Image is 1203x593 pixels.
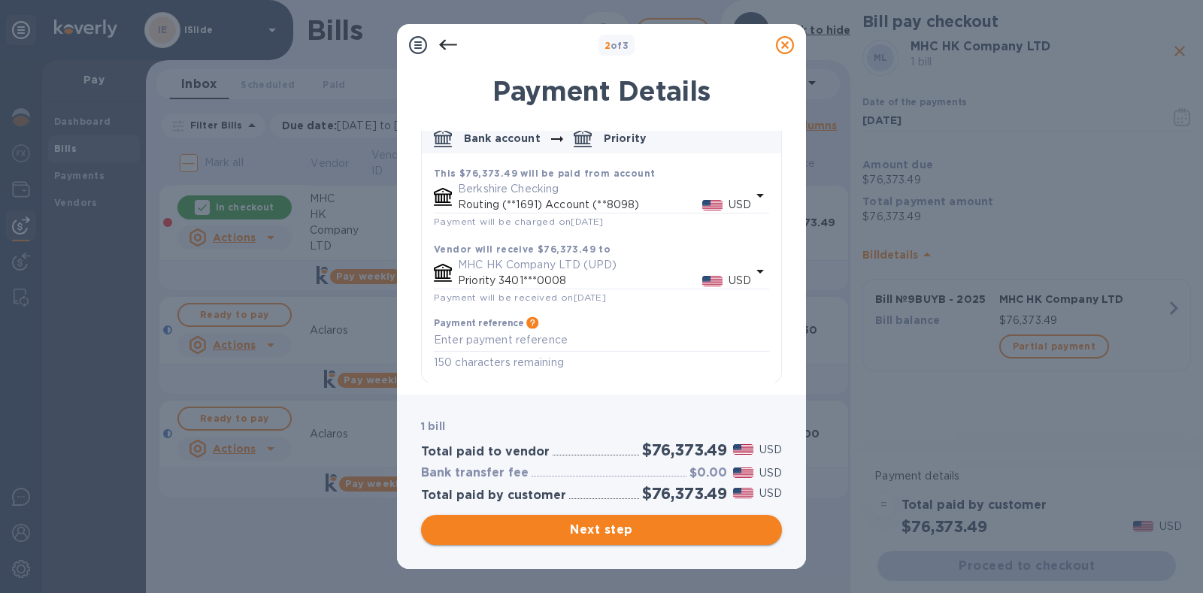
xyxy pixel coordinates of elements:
p: Berkshire Checking [458,181,751,197]
p: USD [759,486,782,501]
div: default-method [422,117,781,383]
p: Priority 3401***0008 [458,273,702,289]
h2: $76,373.49 [642,484,727,503]
h2: $76,373.49 [642,440,727,459]
h3: Total paid to vendor [421,445,550,459]
button: Next step [421,515,782,545]
img: USD [702,200,723,210]
p: USD [729,273,751,289]
p: USD [729,197,751,213]
p: USD [759,442,782,458]
p: 150 characters remaining [434,354,769,371]
span: 2 [605,40,611,51]
p: Routing (**1691) Account (**8098) [458,197,702,213]
img: USD [702,276,723,286]
img: USD [733,444,753,455]
span: Next step [433,521,770,539]
h3: $0.00 [689,466,727,480]
p: MHC HK Company LTD (UPD) [458,257,751,273]
h3: Bank transfer fee [421,466,529,480]
img: USD [733,488,753,498]
b: 1 bill [421,420,445,432]
span: Payment will be charged on [DATE] [434,216,604,227]
p: Priority [604,131,646,146]
b: Vendor will receive $76,373.49 to [434,244,611,255]
h1: Payment Details [421,75,782,107]
h3: Total paid by customer [421,489,566,503]
span: Payment will be received on [DATE] [434,292,606,303]
b: of 3 [605,40,629,51]
b: This $76,373.49 will be paid from account [434,168,655,179]
p: USD [759,465,782,481]
img: USD [733,467,753,478]
p: Bank account [464,131,541,146]
h3: Payment reference [434,318,523,328]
